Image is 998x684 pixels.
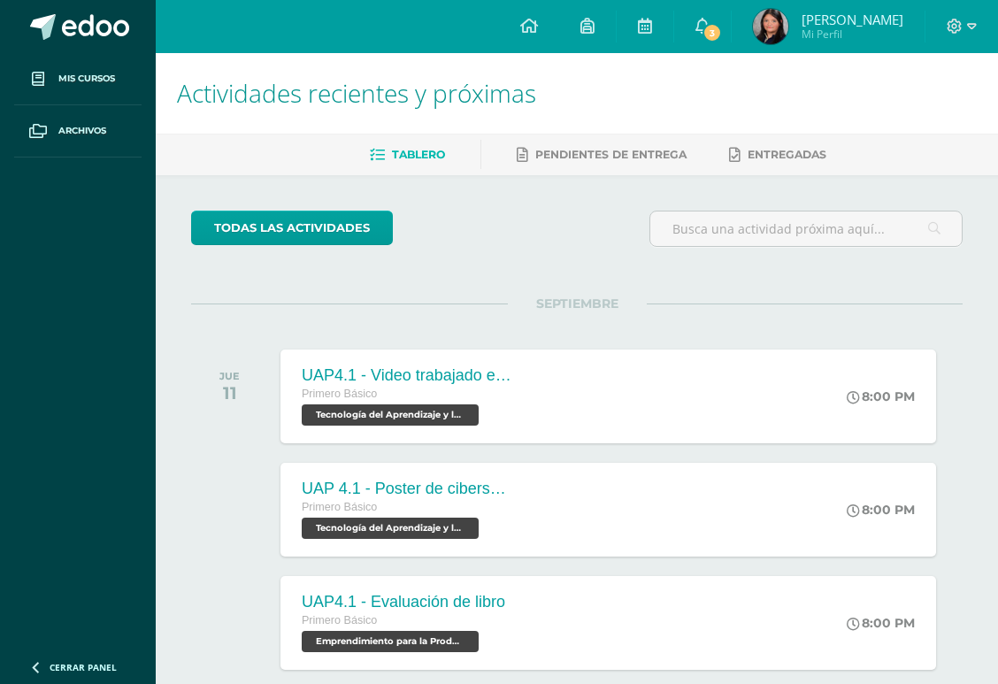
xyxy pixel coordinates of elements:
div: 8:00 PM [847,615,915,631]
a: Mis cursos [14,53,142,105]
div: 11 [219,382,240,403]
span: Actividades recientes y próximas [177,76,536,110]
a: Entregadas [729,141,826,169]
a: Pendientes de entrega [517,141,687,169]
a: Tablero [370,141,445,169]
div: 8:00 PM [847,502,915,518]
span: 3 [702,23,722,42]
span: [PERSON_NAME] [802,11,903,28]
span: Archivos [58,124,106,138]
span: SEPTIEMBRE [508,296,647,311]
div: UAP4.1 - Evaluación de libro [302,593,505,611]
img: 586e96072beff827cff7035f2b0f74b9.png [753,9,788,44]
div: UAP4.1 - Video trabajado en grupos [302,366,514,385]
div: UAP 4.1 - Poster de ciberseguridad [302,480,514,498]
span: Pendientes de entrega [535,148,687,161]
span: Entregadas [748,148,826,161]
input: Busca una actividad próxima aquí... [650,211,962,246]
div: 8:00 PM [847,388,915,404]
span: Emprendimiento para la Productividad y Robótica 'B' [302,631,479,652]
span: Tecnología del Aprendizaje y la Comunicación 'B' [302,518,479,539]
span: Tecnología del Aprendizaje y la Comunicación 'B' [302,404,479,426]
span: Primero Básico [302,388,377,400]
a: Archivos [14,105,142,158]
span: Primero Básico [302,614,377,626]
span: Cerrar panel [50,661,117,673]
span: Mi Perfil [802,27,903,42]
span: Tablero [392,148,445,161]
span: Mis cursos [58,72,115,86]
span: Primero Básico [302,501,377,513]
div: JUE [219,370,240,382]
a: todas las Actividades [191,211,393,245]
